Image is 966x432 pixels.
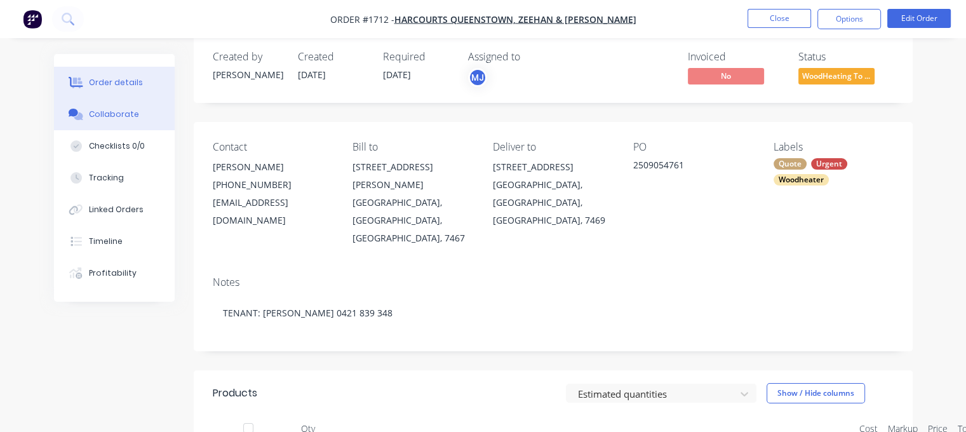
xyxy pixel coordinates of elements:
[798,68,875,87] button: WoodHeating To ...
[748,9,811,28] button: Close
[798,51,894,63] div: Status
[493,176,613,229] div: [GEOGRAPHIC_DATA], [GEOGRAPHIC_DATA], [GEOGRAPHIC_DATA], 7469
[468,51,595,63] div: Assigned to
[213,68,283,81] div: [PERSON_NAME]
[54,67,175,98] button: Order details
[767,383,865,403] button: Show / Hide columns
[774,158,807,170] div: Quote
[89,77,143,88] div: Order details
[89,236,123,247] div: Timeline
[817,9,881,29] button: Options
[633,141,753,153] div: PO
[213,294,894,332] div: TENANT: [PERSON_NAME] 0421 839 348
[887,9,951,28] button: Edit Order
[774,174,829,186] div: Woodheater
[213,194,333,229] div: [EMAIL_ADDRESS][DOMAIN_NAME]
[811,158,847,170] div: Urgent
[633,158,753,176] div: 2509054761
[89,140,145,152] div: Checklists 0/0
[89,267,137,279] div: Profitability
[54,98,175,130] button: Collaborate
[54,257,175,289] button: Profitability
[213,386,257,401] div: Products
[493,158,613,176] div: [STREET_ADDRESS]
[688,51,783,63] div: Invoiced
[213,51,283,63] div: Created by
[798,68,875,84] span: WoodHeating To ...
[352,194,473,247] div: [GEOGRAPHIC_DATA], [GEOGRAPHIC_DATA], [GEOGRAPHIC_DATA], 7467
[493,141,613,153] div: Deliver to
[54,194,175,226] button: Linked Orders
[383,51,453,63] div: Required
[89,109,139,120] div: Collaborate
[213,276,894,288] div: Notes
[213,158,333,176] div: [PERSON_NAME]
[330,13,394,25] span: Order #1712 -
[352,141,473,153] div: Bill to
[213,141,333,153] div: Contact
[54,162,175,194] button: Tracking
[54,130,175,162] button: Checklists 0/0
[23,10,42,29] img: Factory
[493,158,613,229] div: [STREET_ADDRESS][GEOGRAPHIC_DATA], [GEOGRAPHIC_DATA], [GEOGRAPHIC_DATA], 7469
[383,69,411,81] span: [DATE]
[298,51,368,63] div: Created
[468,68,487,87] button: MJ
[213,176,333,194] div: [PHONE_NUMBER]
[352,158,473,194] div: [STREET_ADDRESS][PERSON_NAME]
[688,68,764,84] span: No
[213,158,333,229] div: [PERSON_NAME][PHONE_NUMBER][EMAIL_ADDRESS][DOMAIN_NAME]
[89,172,124,184] div: Tracking
[394,13,636,25] a: Harcourts Queenstown, Zeehan & [PERSON_NAME]
[54,226,175,257] button: Timeline
[774,141,894,153] div: Labels
[352,158,473,247] div: [STREET_ADDRESS][PERSON_NAME][GEOGRAPHIC_DATA], [GEOGRAPHIC_DATA], [GEOGRAPHIC_DATA], 7467
[89,204,144,215] div: Linked Orders
[298,69,326,81] span: [DATE]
